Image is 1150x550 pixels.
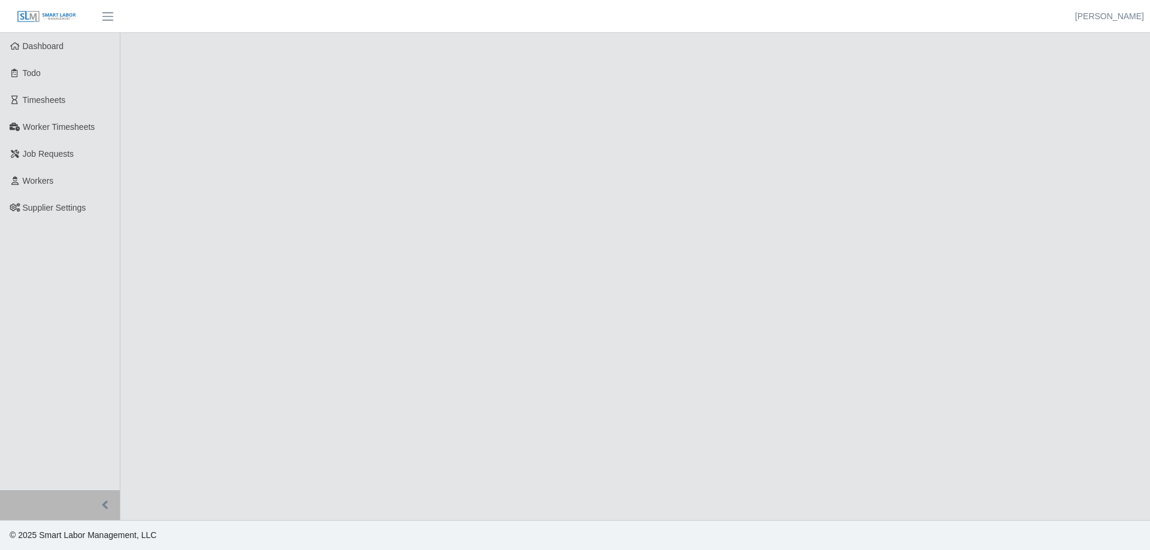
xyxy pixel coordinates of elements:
[23,41,64,51] span: Dashboard
[23,176,54,186] span: Workers
[1075,10,1144,23] a: [PERSON_NAME]
[10,530,156,540] span: © 2025 Smart Labor Management, LLC
[23,203,86,212] span: Supplier Settings
[17,10,77,23] img: SLM Logo
[23,68,41,78] span: Todo
[23,122,95,132] span: Worker Timesheets
[23,95,66,105] span: Timesheets
[23,149,74,159] span: Job Requests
